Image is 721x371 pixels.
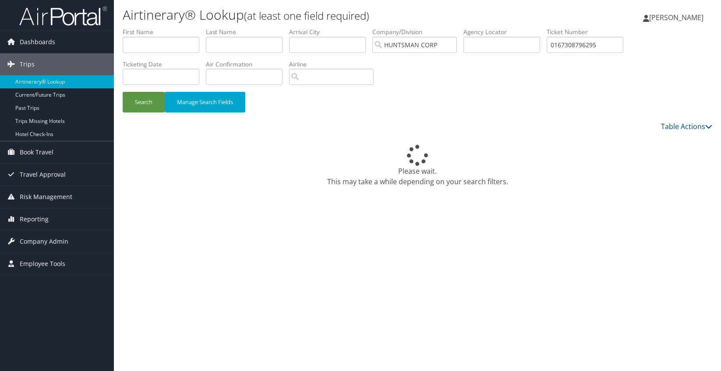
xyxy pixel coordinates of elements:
[20,31,55,53] span: Dashboards
[123,92,165,112] button: Search
[165,92,245,112] button: Manage Search Fields
[289,28,372,36] label: Arrival City
[463,28,547,36] label: Agency Locator
[206,28,289,36] label: Last Name
[123,6,516,24] h1: Airtinerary® Lookup
[649,13,703,22] span: [PERSON_NAME]
[123,60,206,69] label: Ticketing Date
[20,164,66,185] span: Travel Approval
[289,60,380,69] label: Airline
[643,4,712,31] a: [PERSON_NAME]
[372,28,463,36] label: Company/Division
[661,122,712,131] a: Table Actions
[20,53,35,75] span: Trips
[20,208,49,230] span: Reporting
[206,60,289,69] label: Air Confirmation
[123,145,712,187] div: Please wait. This may take a while depending on your search filters.
[19,6,107,26] img: airportal-logo.png
[547,28,630,36] label: Ticket Number
[244,8,369,23] small: (at least one field required)
[20,186,72,208] span: Risk Management
[123,28,206,36] label: First Name
[20,231,68,252] span: Company Admin
[20,141,53,163] span: Book Travel
[20,253,65,275] span: Employee Tools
